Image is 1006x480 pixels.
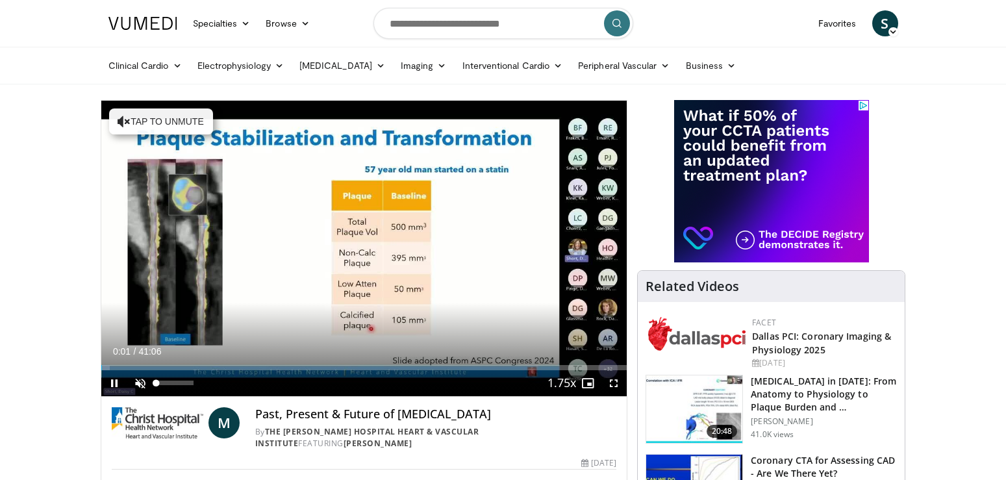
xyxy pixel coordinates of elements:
[678,53,744,79] a: Business
[751,454,897,480] h3: Coronary CTA for Assessing CAD - Are We There Yet?
[190,53,292,79] a: Electrophysiology
[113,346,131,357] span: 0:01
[751,429,794,440] p: 41.0K views
[707,425,738,438] span: 20:48
[549,370,575,396] button: Playback Rate
[185,10,258,36] a: Specialties
[646,375,897,444] a: 20:48 [MEDICAL_DATA] in [DATE]: From Anatomy to Physiology to Plaque Burden and … [PERSON_NAME] 4...
[570,53,677,79] a: Peripheral Vascular
[646,279,739,294] h4: Related Videos
[581,457,616,469] div: [DATE]
[255,426,479,449] a: The [PERSON_NAME] Hospital Heart & Vascular Institute
[752,317,776,328] a: FACET
[112,407,203,438] img: The Christ Hospital Heart & Vascular Institute
[255,426,616,449] div: By FEATURING
[373,8,633,39] input: Search topics, interventions
[646,375,742,443] img: 823da73b-7a00-425d-bb7f-45c8b03b10c3.150x105_q85_crop-smart_upscale.jpg
[108,17,177,30] img: VuMedi Logo
[751,416,897,427] p: [PERSON_NAME]
[101,370,127,396] button: Pause
[258,10,318,36] a: Browse
[101,101,627,397] video-js: Video Player
[872,10,898,36] a: S
[601,370,627,396] button: Fullscreen
[575,370,601,396] button: Enable picture-in-picture mode
[109,108,213,134] button: Tap to unmute
[208,407,240,438] a: M
[811,10,864,36] a: Favorites
[255,407,616,422] h4: Past, Present & Future of [MEDICAL_DATA]
[674,100,869,262] iframe: Advertisement
[101,53,190,79] a: Clinical Cardio
[344,438,412,449] a: [PERSON_NAME]
[648,317,746,351] img: 939357b5-304e-4393-95de-08c51a3c5e2a.png.150x105_q85_autocrop_double_scale_upscale_version-0.2.png
[752,357,894,369] div: [DATE]
[101,365,627,370] div: Progress Bar
[455,53,571,79] a: Interventional Cardio
[127,370,153,396] button: Unmute
[751,375,897,414] h3: [MEDICAL_DATA] in [DATE]: From Anatomy to Physiology to Plaque Burden and …
[138,346,161,357] span: 41:06
[157,381,194,385] div: Volume Level
[752,330,891,356] a: Dallas PCI: Coronary Imaging & Physiology 2025
[134,346,136,357] span: /
[292,53,393,79] a: [MEDICAL_DATA]
[393,53,455,79] a: Imaging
